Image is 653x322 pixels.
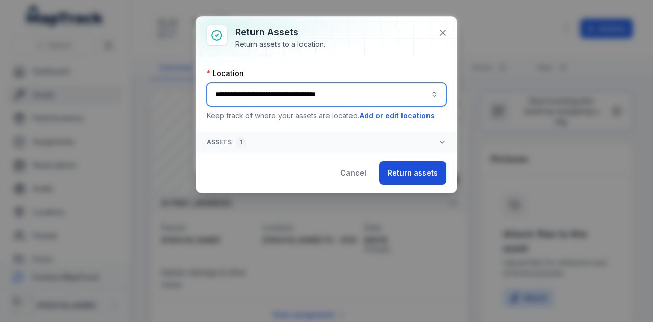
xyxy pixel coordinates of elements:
[207,68,244,79] label: Location
[207,136,246,148] span: Assets
[379,161,446,185] button: Return assets
[207,110,446,121] p: Keep track of where your assets are located.
[235,25,325,39] h3: Return assets
[332,161,375,185] button: Cancel
[236,136,246,148] div: 1
[235,39,325,49] div: Return assets to a location.
[359,110,435,121] button: Add or edit locations
[196,132,457,153] button: Assets1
